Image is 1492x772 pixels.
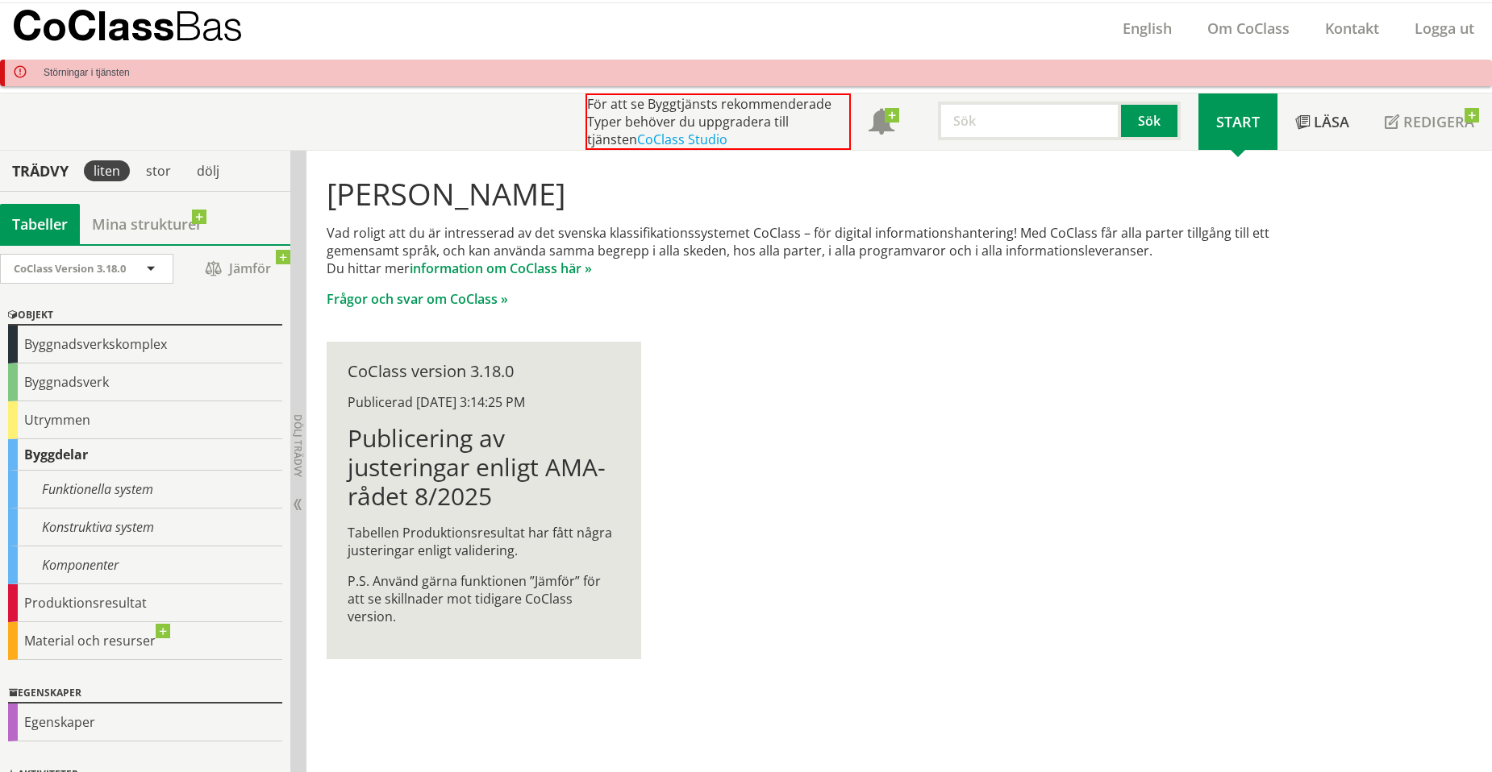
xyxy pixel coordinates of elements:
a: Frågor och svar om CoClass » [327,290,508,308]
div: Produktionsresultat [8,584,282,622]
p: Vad roligt att du är intresserad av det svenska klassifikationssystemet CoClass – för digital inf... [327,224,1318,277]
div: CoClass version 3.18.0 [348,363,619,380]
span: CoClass Version 3.18.0 [14,261,126,276]
a: Redigera [1367,93,1492,150]
p: CoClass [12,16,243,35]
span: Notifikationer [869,110,894,136]
h1: [PERSON_NAME] [327,176,1318,211]
div: Byggdelar [8,439,282,471]
div: Komponenter [8,546,282,584]
div: Utrymmen [8,401,282,439]
h1: Publicering av justeringar enligt AMA-rådet 8/2025 [348,424,619,511]
a: English [1105,19,1190,38]
div: Egenskaper [8,704,282,741]
p: P.S. Använd gärna funktionen ”Jämför” för att se skillnader mot tidigare CoClass version. [348,572,619,625]
div: Material och resurser [8,622,282,660]
div: liten [84,160,130,181]
a: Start [1198,93,1277,150]
div: Trädvy [3,162,77,180]
a: Logga ut [1397,19,1492,38]
a: Om CoClass [1190,19,1307,38]
span: Jämför [190,255,286,283]
div: För att se Byggtjänsts rekommenderade Typer behöver du uppgradera till tjänsten [586,93,851,150]
input: Sök [938,102,1121,140]
span: Läsa [1314,112,1349,131]
a: CoClass Studio [637,131,727,148]
div: stor [136,160,181,181]
a: information om CoClass här » [410,259,592,277]
span: Bas [174,2,243,49]
div: Funktionella system [8,471,282,508]
button: Sök [1121,102,1181,140]
p: Tabellen Produktionsresultat har fått några justeringar enligt validering. [348,524,619,559]
span: Dölj trädvy [291,414,305,477]
a: Kontakt [1307,19,1397,38]
a: Mina strukturer [80,204,215,244]
div: Byggnadsverk [8,363,282,401]
div: Publicerad [DATE] 3:14:25 PM [348,393,619,411]
a: CoClassBas [12,3,277,53]
div: Byggnadsverkskomplex [8,326,282,363]
div: Objekt [8,306,282,326]
span: Start [1216,112,1260,131]
div: dölj [187,160,229,181]
span: Redigera [1403,112,1474,131]
a: Läsa [1277,93,1367,150]
div: Konstruktiva system [8,508,282,546]
div: Egenskaper [8,684,282,704]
